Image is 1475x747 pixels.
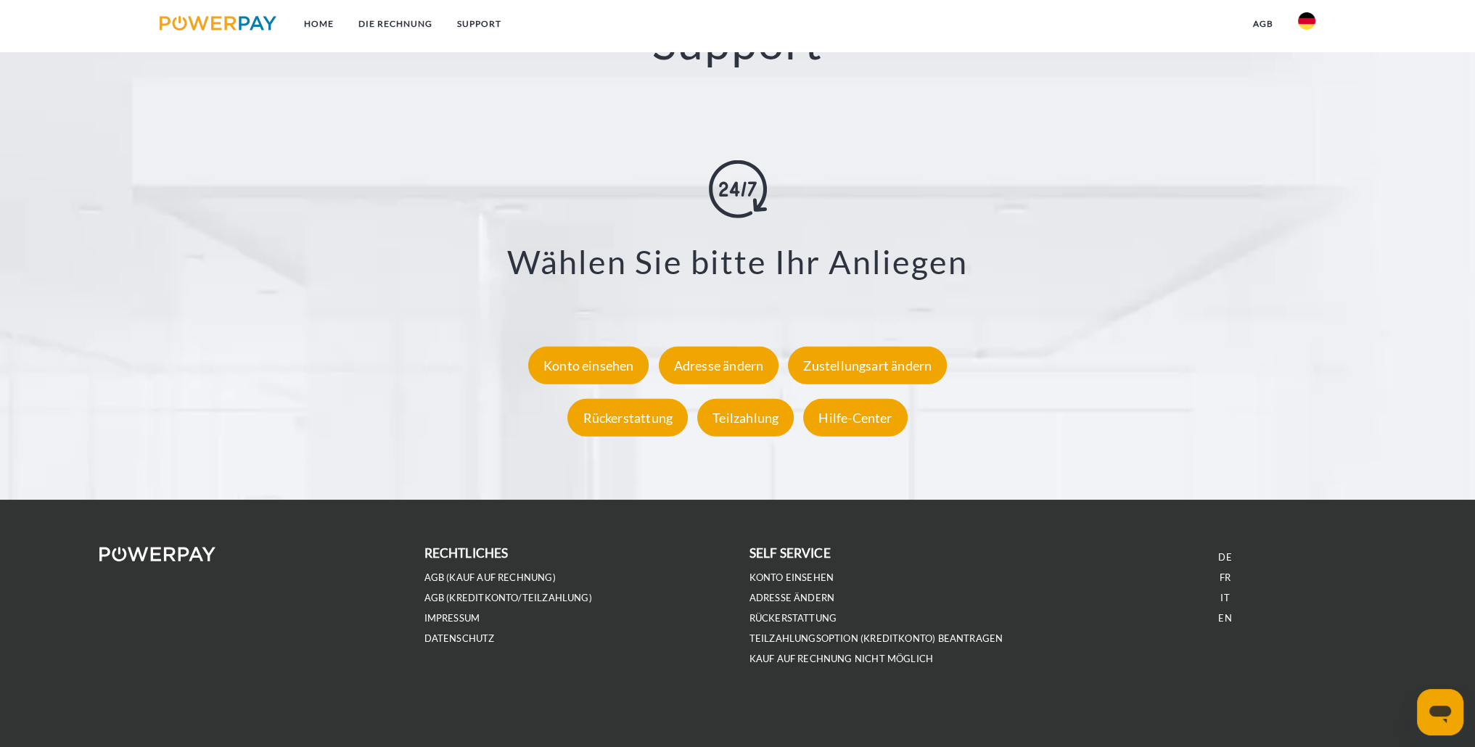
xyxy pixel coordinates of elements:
div: Zustellungsart ändern [788,346,947,384]
a: Konto einsehen [525,357,653,373]
a: IMPRESSUM [424,612,480,624]
b: self service [749,545,831,561]
a: SUPPORT [445,11,514,37]
iframe: Schaltfläche zum Öffnen des Messaging-Fensters [1417,689,1463,735]
img: logo-powerpay-white.svg [99,547,216,561]
a: AGB (Kauf auf Rechnung) [424,571,556,584]
a: Teilzahlung [694,409,797,425]
a: Adresse ändern [749,592,835,604]
img: de [1298,12,1315,30]
a: DATENSCHUTZ [424,632,495,645]
div: Teilzahlung [697,398,794,436]
a: AGB (Kreditkonto/Teilzahlung) [424,592,592,604]
a: Adresse ändern [655,357,783,373]
a: DIE RECHNUNG [346,11,445,37]
a: Kauf auf Rechnung nicht möglich [749,653,934,665]
b: rechtliches [424,545,509,561]
div: Adresse ändern [659,346,779,384]
div: Rückerstattung [567,398,688,436]
img: online-shopping.svg [709,160,767,218]
img: logo-powerpay.svg [160,16,276,30]
a: Home [292,11,346,37]
h3: Wählen Sie bitte Ihr Anliegen [92,241,1384,281]
a: Konto einsehen [749,571,834,584]
a: EN [1218,612,1231,624]
a: Hilfe-Center [800,409,911,425]
div: Konto einsehen [528,346,649,384]
a: Rückerstattung [564,409,691,425]
div: Hilfe-Center [803,398,907,436]
a: DE [1218,551,1231,564]
a: agb [1241,11,1286,37]
a: Teilzahlungsoption (KREDITKONTO) beantragen [749,632,1003,645]
a: IT [1220,592,1229,604]
a: Zustellungsart ändern [784,357,950,373]
a: FR [1220,571,1230,584]
a: Rückerstattung [749,612,837,624]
